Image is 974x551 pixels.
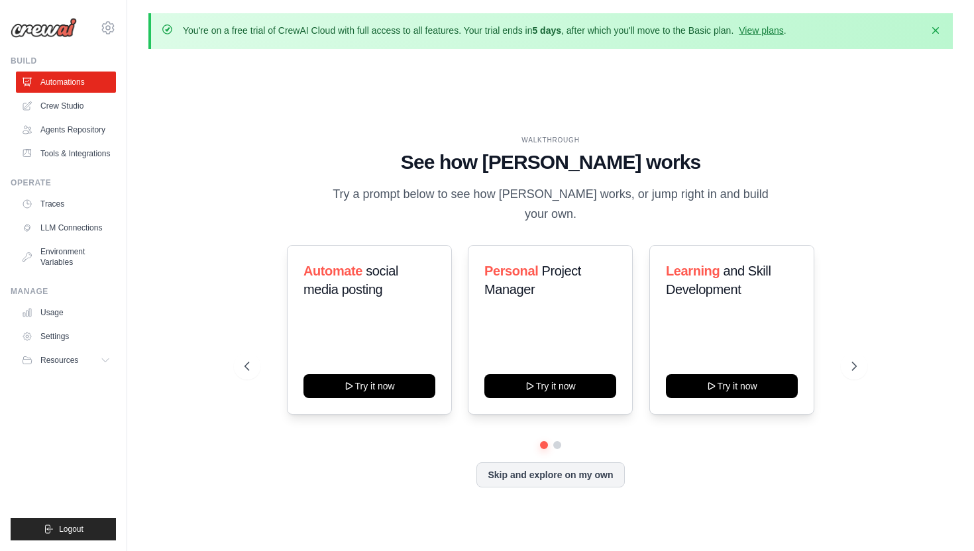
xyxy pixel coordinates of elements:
span: Resources [40,355,78,366]
a: Usage [16,302,116,323]
a: LLM Connections [16,217,116,238]
span: Personal [484,264,538,278]
span: Automate [303,264,362,278]
button: Resources [16,350,116,371]
button: Skip and explore on my own [476,462,624,487]
button: Try it now [484,374,616,398]
div: WALKTHROUGH [244,135,856,145]
div: Manage [11,286,116,297]
a: Traces [16,193,116,215]
p: You're on a free trial of CrewAI Cloud with full access to all features. Your trial ends in , aft... [183,24,786,37]
a: Automations [16,72,116,93]
a: View plans [739,25,783,36]
strong: 5 days [532,25,561,36]
span: Project Manager [484,264,581,297]
span: social media posting [303,264,398,297]
a: Crew Studio [16,95,116,117]
h1: See how [PERSON_NAME] works [244,150,856,174]
a: Agents Repository [16,119,116,140]
button: Try it now [666,374,798,398]
button: Logout [11,518,116,540]
div: Build [11,56,116,66]
div: Operate [11,177,116,188]
span: and Skill Development [666,264,771,297]
span: Logout [59,524,83,534]
p: Try a prompt below to see how [PERSON_NAME] works, or jump right in and build your own. [328,185,773,224]
a: Environment Variables [16,241,116,273]
a: Tools & Integrations [16,143,116,164]
button: Try it now [303,374,435,398]
span: Learning [666,264,720,278]
img: Logo [11,18,77,38]
a: Settings [16,326,116,347]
